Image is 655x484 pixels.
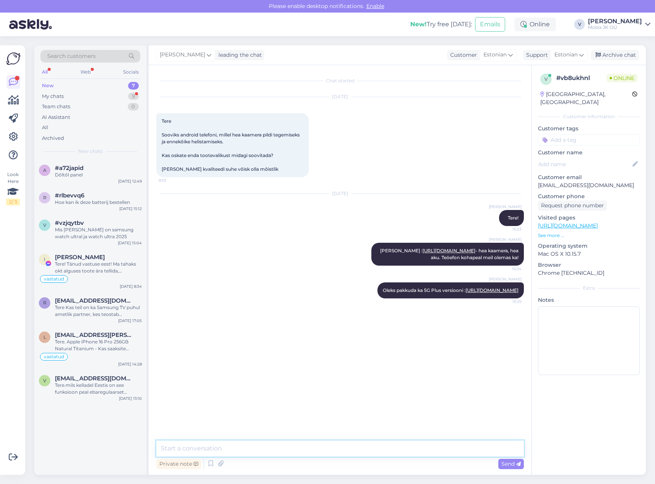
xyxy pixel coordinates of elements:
span: Online [607,74,637,82]
a: [URL][DOMAIN_NAME] [466,287,519,293]
p: Operating system [538,242,640,250]
span: Search customers [47,52,96,60]
div: [DATE] 15:12 [119,206,142,212]
div: Tere Kas teil on ka Samsung TV puhul ametlik partner, kes teostab garantiitöid? [55,304,142,318]
img: Askly Logo [6,51,21,66]
a: [URL][DOMAIN_NAME] [422,248,475,253]
div: Tere! Tänud vastuse eest! Ma tahaks okt alguses toote ära tellida, [PERSON_NAME] huvitatud koostö... [55,261,142,274]
div: 0 [128,103,139,111]
div: Try free [DATE]: [410,20,472,29]
div: [DATE] 12:49 [118,178,142,184]
div: My chats [42,93,64,100]
span: Oleks pakkuda ka 5G Plus versiooni : [383,287,519,293]
span: los.santos.del.sol@gmail.com [55,332,134,338]
span: [PERSON_NAME] : - hea kaamera, hea aku. Teöefon kohapeal meil olemas ka! [380,248,520,260]
p: Customer tags [538,125,640,133]
span: [PERSON_NAME] [489,204,522,210]
p: Customer name [538,149,640,157]
span: vastatud [44,354,64,359]
div: [DATE] 13:10 [119,396,142,401]
div: Mis [PERSON_NAME] on samsung watch ultral ja watch ultra 2025 [55,226,142,240]
span: a [43,167,47,173]
div: Tere.mils kelladel Eestis on see funksioon peal ebaregulaarset südamerütmi, mis võib viidata näit... [55,382,142,396]
div: 9 [128,93,139,100]
p: Mac OS X 10.15.7 [538,250,640,258]
p: Chrome [TECHNICAL_ID] [538,269,640,277]
div: Dőltől panel [55,171,142,178]
span: Enable [364,3,387,10]
span: Estonian [483,51,507,59]
div: Chat started [156,77,524,84]
div: Customer [447,51,477,59]
div: AI Assistant [42,114,70,121]
span: 15:24 [493,266,522,272]
span: Ingrid Mänd [55,254,105,261]
div: Online [514,18,556,31]
div: Tere. Apple iPhone 16 Pro 256GB Natural Titanium - Kas saaksite täpsustada mis tootmisajaga mudel... [55,338,142,352]
div: Extra [538,285,640,292]
span: v [544,76,547,82]
span: [PERSON_NAME] [489,276,522,282]
span: #vzjqytbv [55,220,84,226]
span: v [43,378,46,383]
b: New! [410,21,427,28]
div: Archived [42,135,64,142]
span: raido.pajusi@gmail.com [55,297,134,304]
p: Browser [538,261,640,269]
div: All [42,124,48,131]
div: # vb8ukhnl [556,74,607,83]
span: I [44,256,45,262]
div: [GEOGRAPHIC_DATA], [GEOGRAPHIC_DATA] [540,90,632,106]
div: Archive chat [591,50,639,60]
button: Emails [475,17,505,32]
div: Team chats [42,103,70,111]
div: Private note [156,459,201,469]
span: l [43,334,46,340]
div: Customer information [538,113,640,120]
div: Hoe kan ik deze batterij bestellen [55,199,142,206]
span: [PERSON_NAME] [160,51,205,59]
div: 7 [128,82,139,90]
div: Socials [122,67,140,77]
div: [DATE] [156,190,524,197]
span: New chats [78,148,103,155]
a: [PERSON_NAME]Mobix JK OÜ [588,18,650,30]
div: Mobix JK OÜ [588,24,642,30]
div: [DATE] 8:34 [120,284,142,289]
div: V [574,19,585,30]
span: Estonian [554,51,578,59]
div: Support [523,51,548,59]
p: Customer phone [538,192,640,200]
span: r [43,300,47,306]
span: #a72japid [55,165,83,171]
span: Tere! [508,215,519,221]
div: [DATE] 14:28 [118,361,142,367]
div: Web [79,67,92,77]
div: Look Here [6,171,20,205]
input: Add name [538,160,631,168]
span: [PERSON_NAME] [489,237,522,242]
div: [DATE] [156,93,524,100]
span: #rlbevvq6 [55,192,84,199]
span: v [43,222,46,228]
div: 2 / 3 [6,199,20,205]
span: vastatud [44,277,64,281]
p: Customer email [538,173,640,181]
div: leading the chat [215,51,262,59]
a: [URL][DOMAIN_NAME] [538,222,598,229]
span: valdek.veod@gmail.com [55,375,134,382]
span: 15:25 [493,299,522,305]
div: All [40,67,49,77]
input: Add a tag [538,134,640,146]
div: Request phone number [538,200,607,211]
div: [DATE] 15:04 [118,240,142,246]
span: 15:23 [493,226,522,232]
p: See more ... [538,232,640,239]
span: r [43,195,47,200]
p: [EMAIL_ADDRESS][DOMAIN_NAME] [538,181,640,189]
p: Visited pages [538,214,640,222]
div: New [42,82,54,90]
div: [DATE] 17:05 [118,318,142,324]
p: Notes [538,296,640,304]
div: [PERSON_NAME] [588,18,642,24]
